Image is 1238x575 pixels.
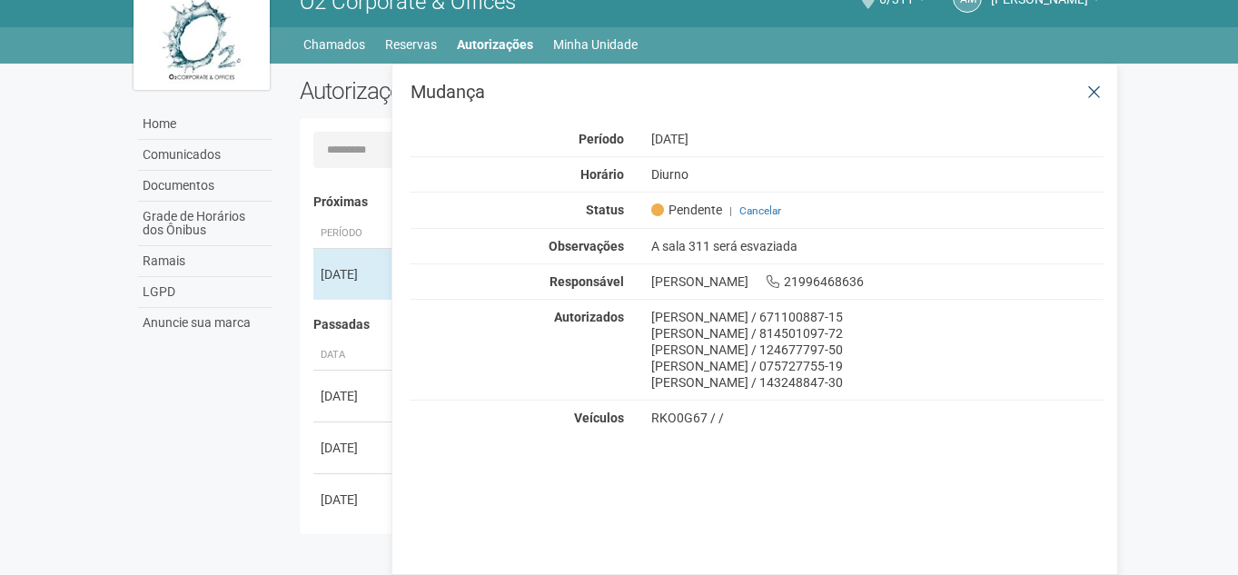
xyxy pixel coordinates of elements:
strong: Observações [549,239,624,253]
div: [PERSON_NAME] 21996468636 [638,273,1118,290]
a: Cancelar [739,204,781,217]
th: Data [313,341,395,371]
div: [PERSON_NAME] / 075727755-19 [651,358,1104,374]
a: Chamados [303,32,365,57]
a: Reservas [385,32,437,57]
div: A sala 311 será esvaziada [638,238,1118,254]
span: Pendente [651,202,722,218]
div: [PERSON_NAME] / 124677797-50 [651,342,1104,358]
h2: Autorizações [300,77,688,104]
th: Período [313,219,395,249]
div: [PERSON_NAME] / 143248847-30 [651,374,1104,391]
a: Comunicados [138,140,272,171]
div: [DATE] [321,387,388,405]
a: Documentos [138,171,272,202]
div: [DATE] [321,491,388,509]
a: Home [138,109,272,140]
h4: Passadas [313,318,1092,332]
h3: Mudança [411,83,1104,101]
a: Grade de Horários dos Ônibus [138,202,272,246]
strong: Veículos [574,411,624,425]
a: Autorizações [457,32,533,57]
h4: Próximas [313,195,1092,209]
span: | [729,204,732,217]
a: Ramais [138,246,272,277]
strong: Horário [580,167,624,182]
div: [PERSON_NAME] / 671100887-15 [651,309,1104,325]
a: Anuncie sua marca [138,308,272,338]
a: LGPD [138,277,272,308]
div: RKO0G67 / / [651,410,1104,426]
div: [PERSON_NAME] / 814501097-72 [651,325,1104,342]
div: [DATE] [321,439,388,457]
strong: Período [579,132,624,146]
strong: Autorizados [554,310,624,324]
strong: Responsável [550,274,624,289]
a: Minha Unidade [553,32,638,57]
div: [DATE] [321,265,388,283]
div: [DATE] [638,131,1118,147]
strong: Status [586,203,624,217]
div: Diurno [638,166,1118,183]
